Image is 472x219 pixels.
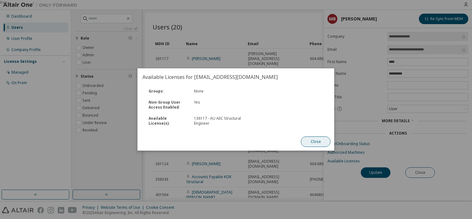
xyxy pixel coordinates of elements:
[191,100,259,110] div: Yes
[145,100,190,110] div: Non-Group User Access Enabled :
[145,116,190,126] div: Available License(s) :
[194,116,255,126] div: 136117 - AU AEC Structural Engineer
[191,89,259,94] div: None
[137,68,334,86] h2: Available Licenses for [EMAIL_ADDRESS][DOMAIN_NAME]
[145,89,190,94] div: Groups :
[301,136,331,147] button: Close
